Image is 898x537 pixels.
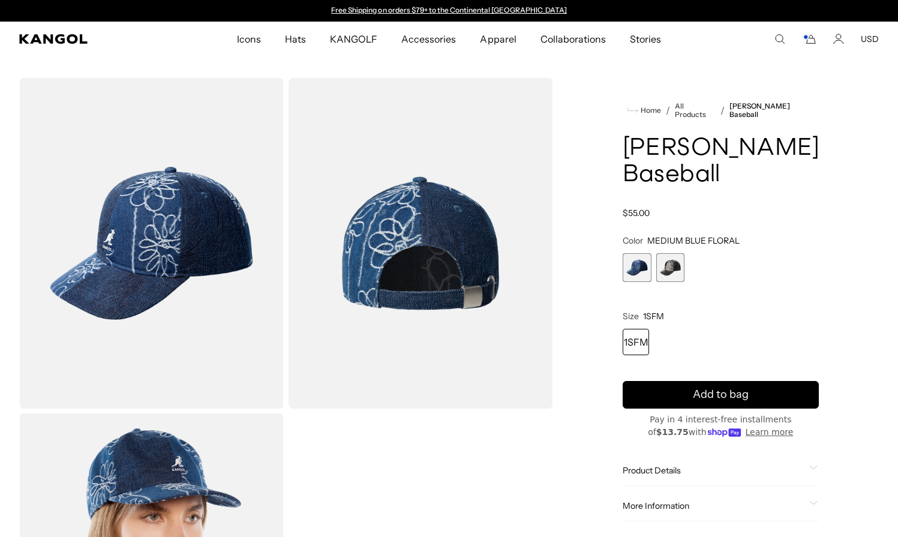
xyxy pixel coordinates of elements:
span: Icons [237,22,261,56]
div: 1 of 2 [623,253,651,282]
span: Home [638,106,661,115]
span: Stories [630,22,661,56]
a: Free Shipping on orders $79+ to the Continental [GEOGRAPHIC_DATA] [331,5,567,14]
a: Stories [618,22,673,56]
div: 2 of 2 [656,253,685,282]
span: More Information [623,500,804,511]
a: Collaborations [528,22,618,56]
span: KANGOLF [330,22,377,56]
a: Hats [273,22,318,56]
a: Apparel [468,22,528,56]
img: color-medium-blue-floral [19,78,284,409]
a: Account [833,34,844,44]
a: [PERSON_NAME] Baseball [729,102,819,119]
button: Add to bag [623,381,819,409]
button: Cart [802,34,816,44]
a: KANGOLF [318,22,389,56]
a: Kangol [19,34,156,44]
summary: Search here [774,34,785,44]
span: $55.00 [623,208,650,218]
a: Accessories [389,22,468,56]
slideshow-component: Announcement bar [326,6,573,16]
span: Apparel [480,22,516,56]
h1: [PERSON_NAME] Baseball [623,136,819,188]
nav: breadcrumbs [623,102,819,119]
li: / [716,103,725,118]
div: Announcement [326,6,573,16]
span: Accessories [401,22,456,56]
a: All Products [675,102,716,119]
a: Home [627,105,661,116]
button: USD [861,34,879,44]
span: MEDIUM BLUE FLORAL [647,235,740,246]
label: MEDIUM BLUE FLORAL [623,253,651,282]
span: Color [623,235,643,246]
img: color-medium-blue-floral [289,78,553,409]
div: 1SFM [623,329,649,355]
span: Size [623,311,639,322]
a: Icons [225,22,273,56]
span: Product Details [623,465,804,476]
span: Hats [285,22,306,56]
div: 1 of 2 [326,6,573,16]
span: Collaborations [540,22,606,56]
label: BLACK TROMPE L'OEIL [656,253,685,282]
li: / [661,103,670,118]
span: 1SFM [643,311,664,322]
span: Add to bag [693,386,749,403]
